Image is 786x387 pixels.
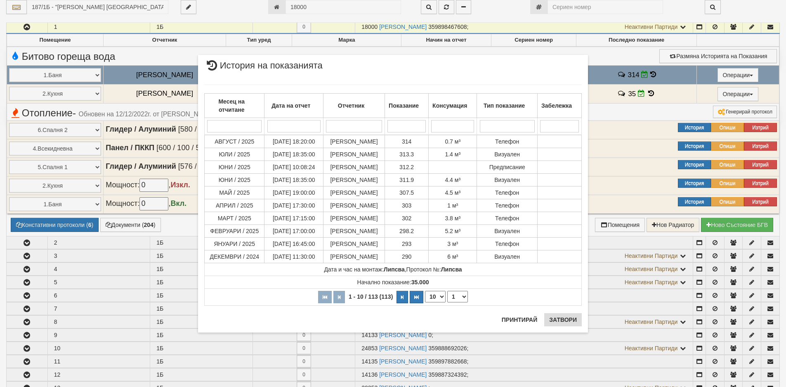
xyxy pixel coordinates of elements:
[384,266,405,273] strong: Липсва
[429,94,477,118] th: Консумация: No sort applied, activate to apply an ascending sort
[402,241,411,247] span: 293
[323,238,385,250] td: [PERSON_NAME]
[477,250,538,263] td: Визуален
[385,94,429,118] th: Показание: No sort applied, activate to apply an ascending sort
[441,266,462,273] strong: Липсва
[541,102,572,109] b: Забележка
[323,94,385,118] th: Отчетник: No sort applied, activate to apply an ascending sort
[324,266,404,273] span: Дата и час на монтаж:
[497,313,542,326] button: Принтирай
[205,225,264,238] td: ФЕВРУАРИ / 2025
[425,291,446,302] select: Брой редове на страница
[347,293,395,300] span: 1 - 10 / 113 (113)
[445,189,460,196] span: 4.5 м³
[445,228,460,234] span: 5.2 м³
[264,94,323,118] th: Дата на отчет: No sort applied, activate to apply an ascending sort
[447,253,458,260] span: 6 м³
[399,177,414,183] span: 311.9
[264,135,323,148] td: [DATE] 18:20:00
[271,102,310,109] b: Дата на отчет
[397,291,408,303] button: Следваща страница
[338,102,364,109] b: Отчетник
[205,161,264,174] td: ЮНИ / 2025
[402,215,411,222] span: 302
[447,241,458,247] span: 3 м³
[323,161,385,174] td: [PERSON_NAME]
[205,135,264,148] td: АВГУСТ / 2025
[447,202,458,209] span: 1 м³
[399,164,414,170] span: 312.2
[323,186,385,199] td: [PERSON_NAME]
[445,177,460,183] span: 4.4 м³
[323,199,385,212] td: [PERSON_NAME]
[323,212,385,225] td: [PERSON_NAME]
[323,225,385,238] td: [PERSON_NAME]
[406,266,462,273] span: Протокол №:
[205,186,264,199] td: МАЙ / 2025
[432,102,467,109] b: Консумация
[410,291,423,303] button: Последна страница
[357,279,429,286] span: Начално показание:
[323,135,385,148] td: [PERSON_NAME]
[264,186,323,199] td: [DATE] 19:00:00
[264,161,323,174] td: [DATE] 10:08:24
[402,138,411,145] span: 314
[323,174,385,186] td: [PERSON_NAME]
[264,238,323,250] td: [DATE] 16:45:00
[318,291,332,303] button: Първа страница
[264,148,323,161] td: [DATE] 18:35:00
[477,212,538,225] td: Телефон
[477,135,538,148] td: Телефон
[389,102,419,109] b: Показание
[477,225,538,238] td: Визуален
[399,228,414,234] span: 298.2
[445,215,460,222] span: 3.8 м³
[205,199,264,212] td: АПРИЛ / 2025
[477,148,538,161] td: Визуален
[264,225,323,238] td: [DATE] 17:00:00
[205,263,582,276] td: ,
[205,212,264,225] td: МАРТ / 2025
[323,250,385,263] td: [PERSON_NAME]
[399,151,414,158] span: 313.3
[264,212,323,225] td: [DATE] 17:15:00
[402,202,411,209] span: 303
[484,102,525,109] b: Тип показание
[264,199,323,212] td: [DATE] 17:30:00
[323,148,385,161] td: [PERSON_NAME]
[402,253,411,260] span: 290
[411,279,429,286] strong: 35.000
[399,189,414,196] span: 307.5
[205,174,264,186] td: ЮНИ / 2025
[477,174,538,186] td: Визуален
[447,291,468,302] select: Страница номер
[205,148,264,161] td: ЮЛИ / 2025
[477,238,538,250] td: Телефон
[477,186,538,199] td: Телефон
[537,94,581,118] th: Забележка: No sort applied, activate to apply an ascending sort
[333,291,345,303] button: Предишна страница
[205,238,264,250] td: ЯНУАРИ / 2025
[445,138,460,145] span: 0.7 м³
[218,98,245,113] b: Месец на отчитане
[445,151,460,158] span: 1.4 м³
[264,250,323,263] td: [DATE] 11:30:00
[205,94,264,118] th: Месец на отчитане: No sort applied, activate to apply an ascending sort
[544,313,582,326] button: Затвори
[264,174,323,186] td: [DATE] 18:35:00
[477,94,538,118] th: Тип показание: No sort applied, activate to apply an ascending sort
[204,61,323,76] span: История на показанията
[477,199,538,212] td: Телефон
[477,161,538,174] td: Предписание
[205,250,264,263] td: ДЕКЕМВРИ / 2024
